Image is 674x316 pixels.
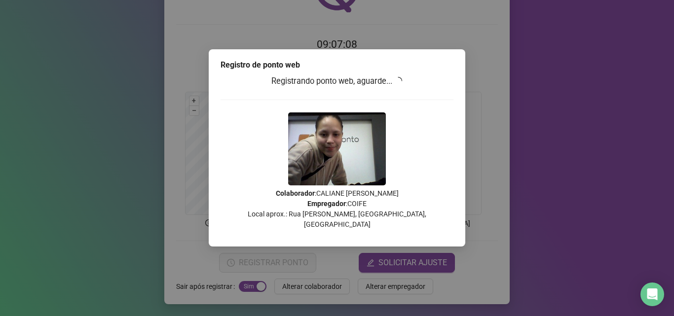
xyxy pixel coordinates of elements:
[393,75,404,86] span: loading
[640,282,664,306] div: Open Intercom Messenger
[221,59,453,71] div: Registro de ponto web
[288,112,386,185] img: 9k=
[221,188,453,230] p: : CALIANE [PERSON_NAME] : COIFE Local aprox.: Rua [PERSON_NAME], [GEOGRAPHIC_DATA], [GEOGRAPHIC_D...
[221,75,453,88] h3: Registrando ponto web, aguarde...
[307,200,346,208] strong: Empregador
[276,189,315,197] strong: Colaborador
